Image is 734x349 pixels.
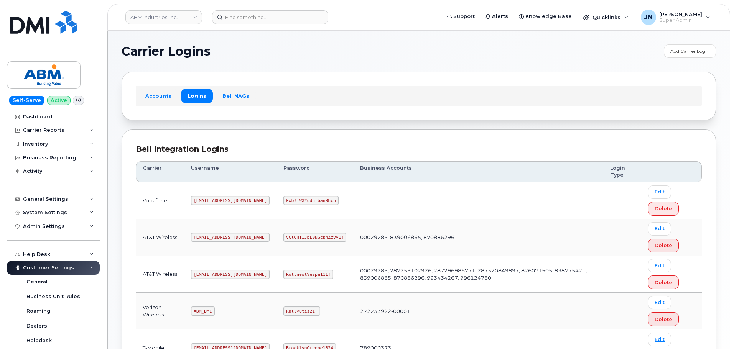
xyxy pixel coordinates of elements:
[122,46,211,57] span: Carrier Logins
[648,333,671,346] a: Edit
[283,196,338,205] code: kwb!TWX*udn_ban9hcu
[139,89,178,103] a: Accounts
[664,44,716,58] a: Add Carrier Login
[353,219,603,256] td: 00029285, 839006865, 870886296
[353,293,603,329] td: 272233922-00001
[181,89,213,103] a: Logins
[136,182,184,219] td: Vodafone
[136,161,184,182] th: Carrier
[283,233,346,242] code: VClOHiIJpL0NGcbnZzyy1!
[184,161,276,182] th: Username
[191,233,270,242] code: [EMAIL_ADDRESS][DOMAIN_NAME]
[136,256,184,293] td: AT&T Wireless
[191,196,270,205] code: [EMAIL_ADDRESS][DOMAIN_NAME]
[648,222,671,236] a: Edit
[603,161,641,182] th: Login Type
[648,185,671,199] a: Edit
[136,219,184,256] td: AT&T Wireless
[648,296,671,309] a: Edit
[283,270,333,279] code: RottnestVespa111!
[216,89,256,103] a: Bell NAGs
[191,306,214,316] code: ABM_DMI
[648,239,679,252] button: Delete
[648,275,679,289] button: Delete
[655,279,672,286] span: Delete
[655,316,672,323] span: Delete
[648,312,679,326] button: Delete
[655,242,672,249] span: Delete
[655,205,672,212] span: Delete
[191,270,270,279] code: [EMAIL_ADDRESS][DOMAIN_NAME]
[276,161,353,182] th: Password
[648,202,679,216] button: Delete
[353,256,603,293] td: 00029285, 287259102926, 287296986771, 287320849897, 826071505, 838775421, 839006865, 870886296, 9...
[353,161,603,182] th: Business Accounts
[136,293,184,329] td: Verizon Wireless
[283,306,320,316] code: RallyOtis21!
[136,144,702,155] div: Bell Integration Logins
[648,259,671,272] a: Edit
